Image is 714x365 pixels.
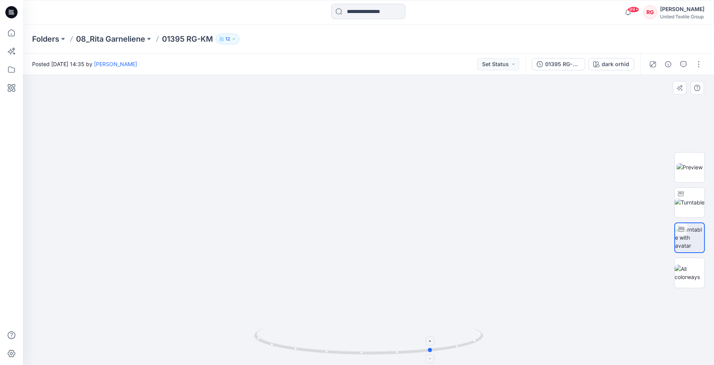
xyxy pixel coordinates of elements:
div: 01395 RG-KM [545,60,580,68]
span: Posted [DATE] 14:35 by [32,60,137,68]
div: RG [643,5,657,19]
img: Turntable with avatar [675,225,704,250]
a: 08_Rita Garneliene [76,34,145,44]
img: Turntable [675,198,704,206]
p: 12 [225,35,230,43]
button: Details [662,58,674,70]
div: dark orhid [602,60,629,68]
div: [PERSON_NAME] [660,5,704,14]
button: dark orhid [588,58,634,70]
button: 01395 RG-KM [532,58,585,70]
button: 12 [216,34,240,44]
img: All colorways [675,265,704,281]
a: [PERSON_NAME] [94,61,137,67]
a: Folders [32,34,59,44]
span: 99+ [628,6,639,13]
p: 01395 RG-KM [162,34,213,44]
div: United Textile Group [660,14,704,19]
img: Preview [677,163,703,171]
